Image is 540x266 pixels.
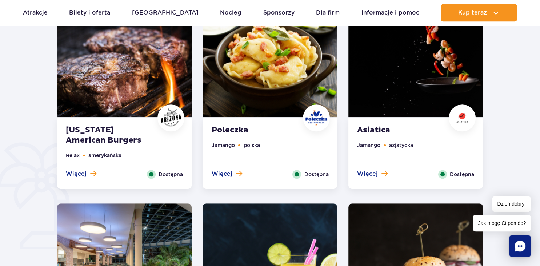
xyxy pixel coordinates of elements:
li: Jamango [357,141,380,149]
img: Asiatica [348,3,483,117]
button: Więcej [357,170,388,178]
span: Więcej [66,170,87,178]
a: Nocleg [220,4,241,21]
span: Dostępna [159,170,183,178]
button: Kup teraz [441,4,517,21]
span: Dzień dobry! [492,196,531,212]
img: Arizona American Burgers [57,3,192,117]
img: Arizona American Burgers [160,107,182,129]
a: Bilety i oferta [69,4,110,21]
li: azjatycka [389,141,413,149]
button: Więcej [66,170,96,178]
a: Atrakcje [23,4,48,21]
span: Więcej [357,170,378,178]
li: amerykańska [88,151,121,159]
strong: [US_STATE] American Burgers [66,125,154,146]
a: Sponsorzy [263,4,295,21]
span: Kup teraz [458,9,487,16]
a: Dla firm [316,4,340,21]
span: Dostępna [450,170,474,178]
li: Jamango [211,141,235,149]
img: Poleczka [305,107,327,129]
a: Informacje i pomoc [361,4,419,21]
span: Jak mogę Ci pomóc? [473,215,531,231]
span: Więcej [211,170,232,178]
div: Chat [509,235,531,257]
button: Więcej [211,170,242,178]
span: Dostępna [304,170,328,178]
li: polska [243,141,260,149]
strong: Asiatica [357,125,445,135]
li: Relax [66,151,80,159]
a: [GEOGRAPHIC_DATA] [132,4,199,21]
img: Poleczka [203,3,337,117]
img: Asiatica [451,110,473,126]
strong: Poleczka [211,125,299,135]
